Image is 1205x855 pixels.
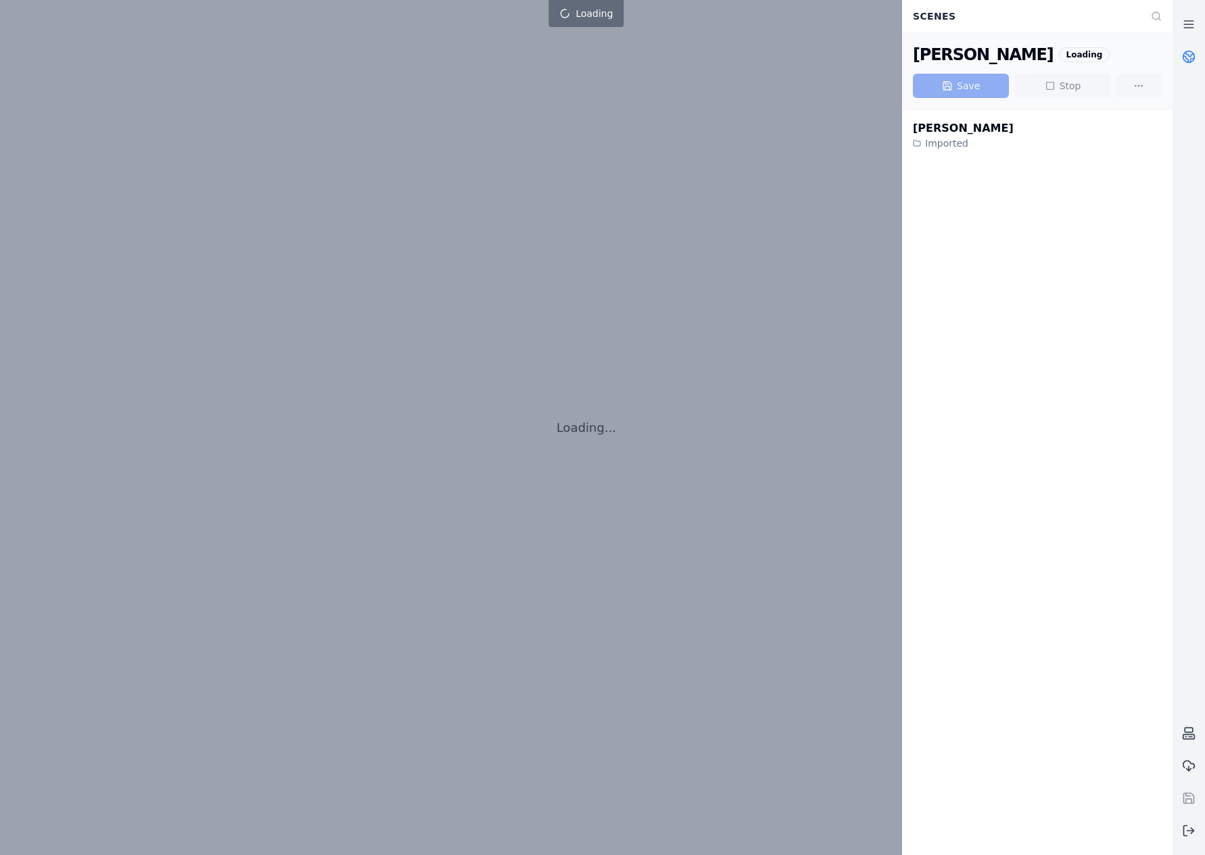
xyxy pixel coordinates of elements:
div: Imported [913,137,1014,150]
span: Loading [575,7,613,20]
div: Loading [1059,47,1110,62]
p: Loading... [557,418,616,437]
div: [PERSON_NAME] [913,120,1014,137]
div: João Câmara III [913,44,1054,66]
div: Scenes [905,3,1143,29]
